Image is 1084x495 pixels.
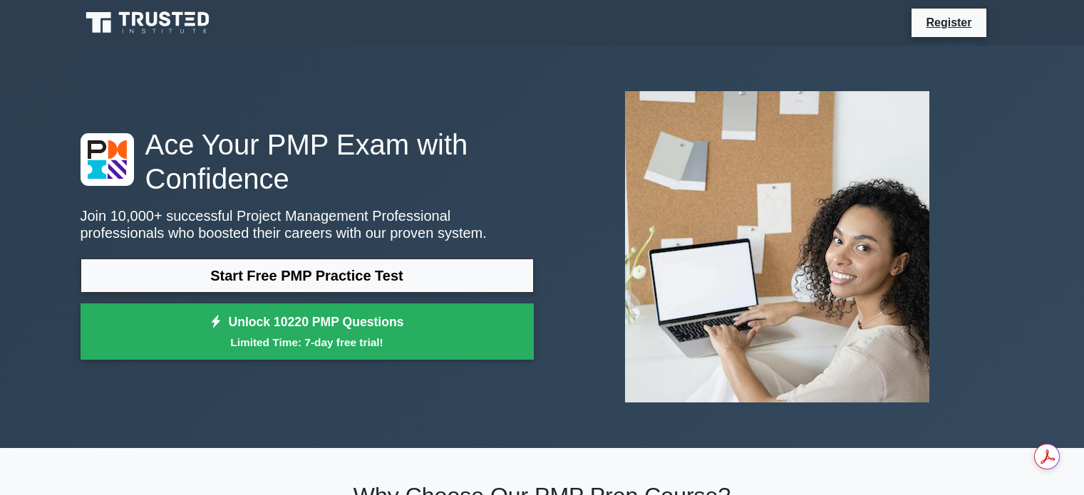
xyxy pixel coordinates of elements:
[917,14,980,31] a: Register
[98,334,516,350] small: Limited Time: 7-day free trial!
[81,127,534,196] h1: Ace Your PMP Exam with Confidence
[81,207,534,241] p: Join 10,000+ successful Project Management Professional professionals who boosted their careers w...
[81,259,534,293] a: Start Free PMP Practice Test
[81,303,534,360] a: Unlock 10220 PMP QuestionsLimited Time: 7-day free trial!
